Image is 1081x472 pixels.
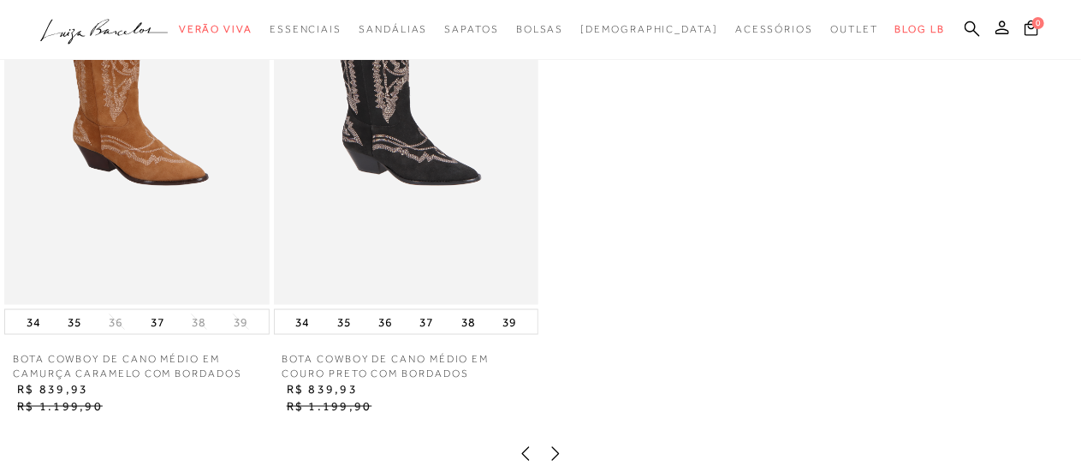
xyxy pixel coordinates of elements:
[179,14,252,45] a: categoryNavScreenReaderText
[580,14,718,45] a: noSubCategoriesText
[497,310,521,334] button: 39
[1032,17,1044,29] span: 0
[274,352,539,381] a: BOTA COWBOY DE CANO MÉDIO EM COURO PRETO COM BORDADOS
[444,23,498,35] span: Sapatos
[146,310,169,334] button: 37
[287,399,372,413] span: R$ 1.199,90
[735,23,813,35] span: Acessórios
[179,23,252,35] span: Verão Viva
[456,310,480,334] button: 38
[895,14,945,45] a: BLOG LB
[444,14,498,45] a: categoryNavScreenReaderText
[21,310,45,334] button: 34
[830,23,878,35] span: Outlet
[735,14,813,45] a: categoryNavScreenReaderText
[580,23,718,35] span: [DEMOGRAPHIC_DATA]
[830,14,878,45] a: categoryNavScreenReaderText
[17,399,103,413] span: R$ 1.199,90
[17,382,88,396] span: R$ 839,93
[332,310,356,334] button: 35
[62,310,86,334] button: 35
[1019,19,1043,42] button: 0
[359,23,427,35] span: Sandálias
[895,23,945,35] span: BLOG LB
[287,382,358,396] span: R$ 839,93
[229,314,252,331] button: 39
[516,23,564,35] span: Bolsas
[104,314,128,331] button: 36
[270,14,342,45] a: categoryNavScreenReaderText
[414,310,438,334] button: 37
[359,14,427,45] a: categoryNavScreenReaderText
[4,352,270,381] a: BOTA COWBOY DE CANO MÉDIO EM CAMURÇA CARAMELO COM BORDADOS
[270,23,342,35] span: Essenciais
[516,14,564,45] a: categoryNavScreenReaderText
[290,310,314,334] button: 34
[373,310,397,334] button: 36
[187,314,211,331] button: 38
